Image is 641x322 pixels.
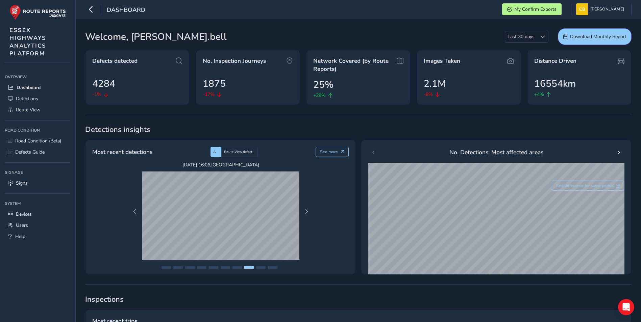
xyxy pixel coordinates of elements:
button: Page 3 [185,266,195,269]
button: Previous Page [130,207,140,216]
button: Page 1 [162,266,171,269]
span: Last 30 days [505,31,537,42]
div: AI [211,147,221,157]
span: See more [320,149,338,155]
button: Next Page [302,207,311,216]
span: No. Detections: Most affected areas [449,148,543,157]
span: Dashboard [107,6,145,15]
span: Route View [16,107,41,113]
span: Detections insights [85,125,632,135]
div: Open Intercom Messenger [618,299,634,315]
span: Distance Driven [534,57,576,65]
span: Dashboard [17,84,41,91]
span: Most recent detections [92,147,152,156]
span: No. Inspection Journeys [203,57,266,65]
a: Help [5,231,71,242]
a: Detections [5,93,71,104]
div: Route View defect [221,147,257,157]
button: My Confirm Exports [502,3,562,15]
span: ESSEX HIGHWAYS ANALYTICS PLATFORM [9,26,46,57]
span: -17% [203,91,215,98]
button: Page 7 [232,266,242,269]
span: +29% [313,92,326,99]
div: Overview [5,72,71,82]
a: Road Condition (Beta) [5,135,71,146]
div: System [5,198,71,209]
span: 25% [313,78,334,92]
button: Page 4 [197,266,206,269]
button: Page 5 [209,266,218,269]
a: Route View [5,104,71,115]
span: Road Condition (Beta) [15,138,61,144]
span: 4284 [92,77,115,91]
button: Page 9 [256,266,266,269]
button: [PERSON_NAME] [576,3,626,15]
a: Defects Guide [5,146,71,158]
button: Download Monthly Report [558,28,632,45]
img: rr logo [9,5,66,20]
button: Page 6 [221,266,230,269]
span: +4% [534,91,544,98]
a: Signs [5,178,71,189]
span: 2.1M [424,77,446,91]
span: 1875 [203,77,226,91]
a: Users [5,220,71,231]
span: Inspections [85,294,632,304]
span: Users [16,222,28,229]
span: Route View defect [224,150,252,154]
span: See difference for same period [556,183,614,188]
span: Network Covered (by Route Reports) [313,57,394,73]
span: Images Taken [424,57,460,65]
button: Page 8 [244,266,254,269]
span: My Confirm Exports [514,6,557,12]
span: Signs [16,180,28,186]
span: Defects detected [92,57,138,65]
span: Download Monthly Report [570,33,626,40]
span: -1% [92,91,101,98]
img: diamond-layout [576,3,588,15]
span: 16554km [534,77,576,91]
span: Detections [16,96,38,102]
span: Welcome, [PERSON_NAME].bell [85,30,227,44]
span: Defects Guide [15,149,45,155]
a: Devices [5,209,71,220]
span: AI [213,150,217,154]
span: Devices [16,211,32,217]
button: Page 2 [173,266,183,269]
span: [PERSON_NAME] [590,3,624,15]
button: See more [316,147,349,157]
button: Page 10 [268,266,277,269]
div: Signage [5,167,71,178]
span: [DATE] 16:06 , [GEOGRAPHIC_DATA] [142,162,299,168]
span: -8% [424,91,433,98]
a: Dashboard [5,82,71,93]
div: Road Condition [5,125,71,135]
span: Help [15,233,25,240]
button: See difference for same period [552,181,625,191]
